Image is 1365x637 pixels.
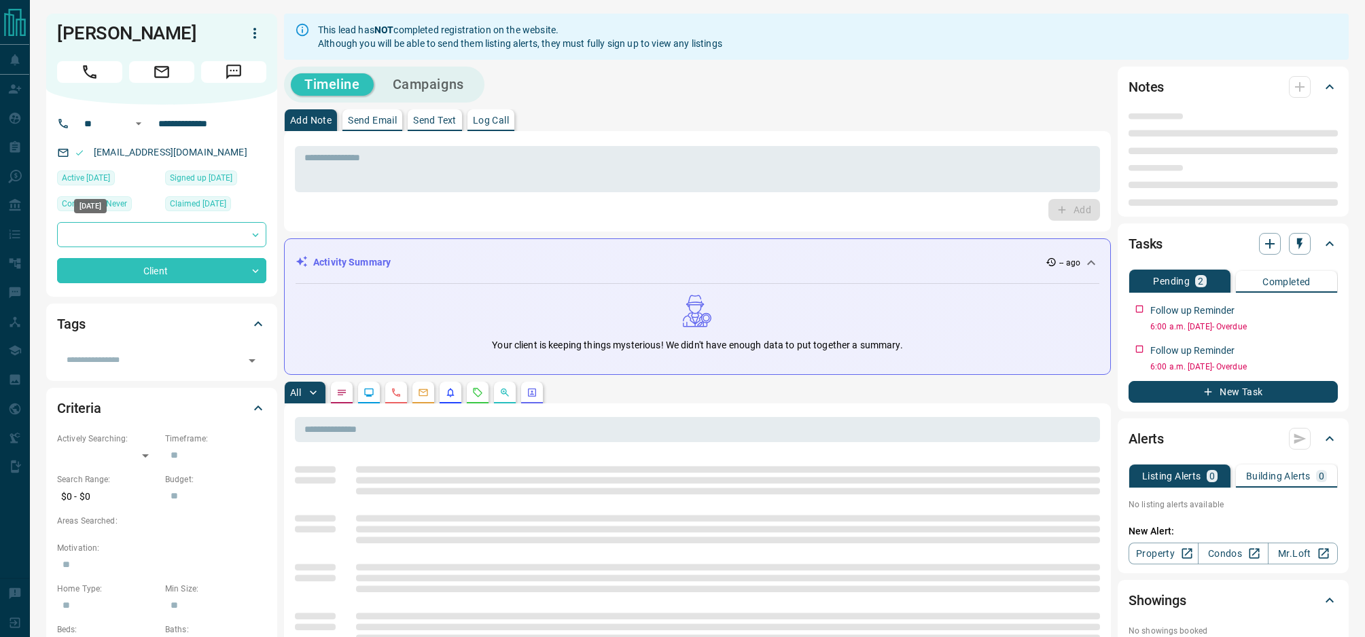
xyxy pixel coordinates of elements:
span: Active [DATE] [62,171,110,185]
svg: Agent Actions [527,387,537,398]
p: Budget: [165,473,266,486]
span: Signed up [DATE] [170,171,232,185]
p: 2 [1198,276,1203,286]
h2: Alerts [1129,428,1164,450]
span: Message [201,61,266,83]
div: This lead has completed registration on the website. Although you will be able to send them listi... [318,18,722,56]
p: Beds: [57,623,158,636]
span: Claimed [DATE] [170,197,226,211]
button: New Task [1129,381,1338,403]
div: Alerts [1129,422,1338,455]
p: Log Call [473,115,509,125]
h2: Showings [1129,589,1186,611]
span: Call [57,61,122,83]
span: Email [129,61,194,83]
p: Send Text [413,115,457,125]
p: Follow up Reminder [1150,344,1235,358]
p: 6:00 a.m. [DATE] - Overdue [1150,321,1338,333]
svg: Calls [391,387,402,398]
svg: Emails [418,387,429,398]
span: Contacted - Never [62,197,127,211]
p: Activity Summary [313,255,391,270]
svg: Opportunities [499,387,510,398]
p: Baths: [165,623,266,636]
div: Tags [57,308,266,340]
p: 0 [1319,471,1324,481]
p: Add Note [290,115,332,125]
svg: Notes [336,387,347,398]
a: Property [1129,543,1199,564]
button: Timeline [291,73,374,96]
div: Mon Jul 07 2025 [165,170,266,189]
p: Follow up Reminder [1150,304,1235,318]
a: [EMAIL_ADDRESS][DOMAIN_NAME] [94,147,247,158]
p: Completed [1262,277,1311,287]
svg: Email Valid [75,148,84,158]
p: Home Type: [57,583,158,595]
p: Timeframe: [165,433,266,445]
div: Criteria [57,392,266,424]
div: Notes [1129,71,1338,103]
p: Min Size: [165,583,266,595]
svg: Lead Browsing Activity [364,387,374,398]
strong: NOT [374,24,393,35]
p: $0 - $0 [57,486,158,508]
p: Send Email [348,115,397,125]
button: Open [243,351,262,370]
div: Mon Jul 07 2025 [57,170,158,189]
p: No listing alerts available [1129,498,1338,511]
div: Tasks [1129,227,1338,260]
a: Condos [1198,543,1268,564]
p: Your client is keeping things mysterious! We didn't have enough data to put together a summary. [492,338,902,352]
p: Pending [1153,276,1190,286]
a: Mr.Loft [1268,543,1338,564]
p: Motivation: [57,542,266,554]
p: Areas Searched: [57,515,266,527]
div: Client [57,258,266,283]
p: Building Alerts [1246,471,1311,481]
p: -- ago [1059,257,1080,269]
div: Activity Summary-- ago [296,250,1099,275]
p: Search Range: [57,473,158,486]
div: Mon Jul 07 2025 [165,196,266,215]
p: Listing Alerts [1142,471,1201,481]
div: Showings [1129,584,1338,617]
p: 6:00 a.m. [DATE] - Overdue [1150,361,1338,373]
p: 0 [1209,471,1215,481]
p: No showings booked [1129,625,1338,637]
button: Open [130,115,147,132]
h1: [PERSON_NAME] [57,22,223,44]
h2: Tasks [1129,233,1163,255]
div: [DATE] [74,199,107,213]
p: All [290,388,301,397]
h2: Criteria [57,397,101,419]
button: Campaigns [379,73,478,96]
p: New Alert: [1129,524,1338,539]
svg: Listing Alerts [445,387,456,398]
h2: Notes [1129,76,1164,98]
svg: Requests [472,387,483,398]
p: Actively Searching: [57,433,158,445]
h2: Tags [57,313,85,335]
